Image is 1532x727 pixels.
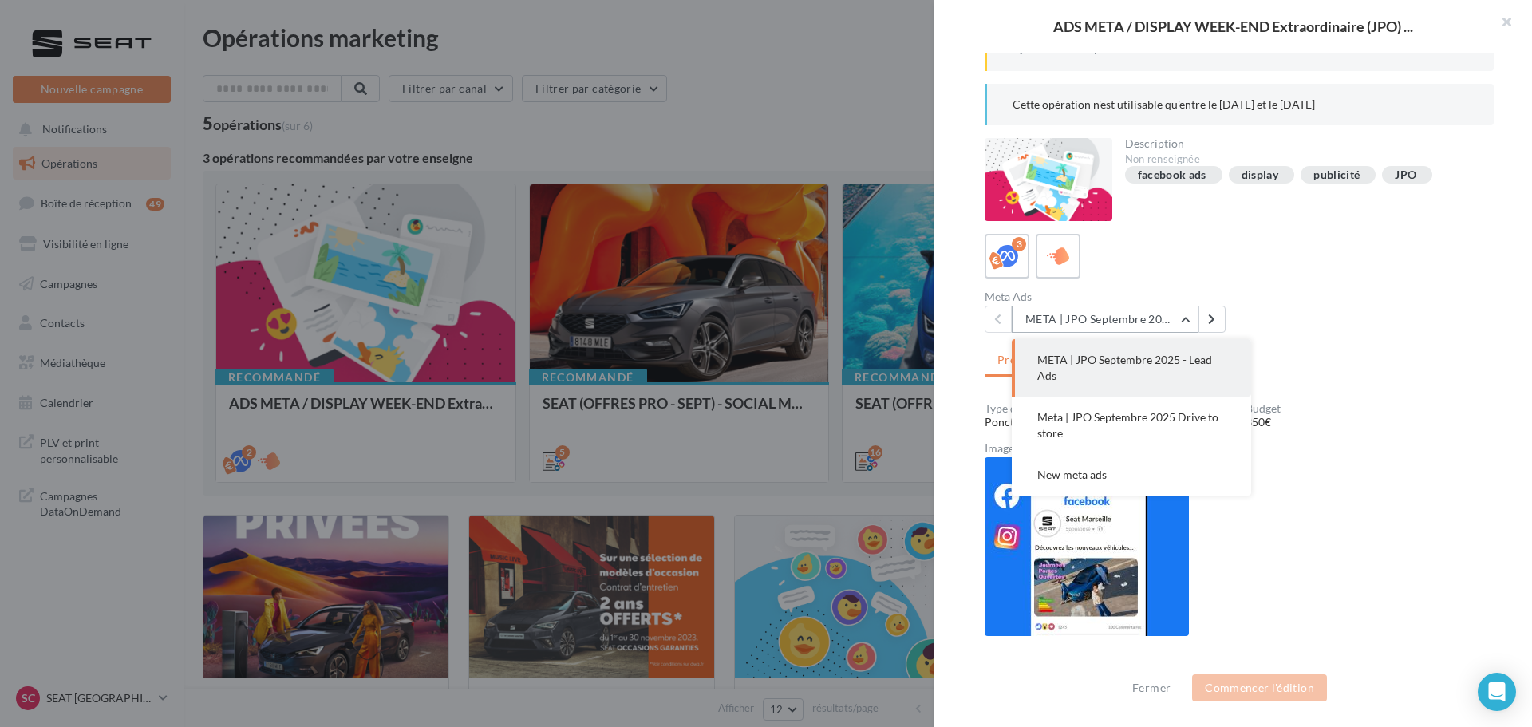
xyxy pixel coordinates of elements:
[1012,339,1251,397] button: META | JPO Septembre 2025 - Lead Ads
[1037,353,1212,382] span: META | JPO Septembre 2025 - Lead Ads
[985,443,1494,454] div: Image de prévisualisation
[1037,410,1218,440] span: Meta | JPO Septembre 2025 Drive to store
[1012,397,1251,454] button: Meta | JPO Septembre 2025 Drive to store
[985,291,1233,302] div: Meta Ads
[1192,674,1327,701] button: Commencer l'édition
[1012,454,1251,496] button: New meta ads
[1246,414,1494,430] div: 350€
[985,457,1189,636] img: 9f62aebfd21fa4f93db7bbc86508fce5.jpg
[1478,673,1516,711] div: Open Intercom Messenger
[1246,403,1494,414] div: Budget
[1242,169,1278,181] div: display
[1395,169,1416,181] div: JPO
[1012,306,1198,333] button: META | JPO Septembre 2025 - Lead Ads
[1012,237,1026,251] div: 3
[1125,152,1482,167] div: Non renseignée
[1053,19,1413,34] span: ADS META / DISPLAY WEEK-END Extraordinaire (JPO) ...
[1037,468,1107,481] span: New meta ads
[985,403,1233,414] div: Type de campagne
[1013,97,1468,113] p: Cette opération n'est utilisable qu'entre le [DATE] et le [DATE]
[1313,169,1360,181] div: publicité
[1125,138,1482,149] div: Description
[1126,678,1177,697] button: Fermer
[985,414,1233,430] div: Ponctuel
[1138,169,1206,181] div: facebook ads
